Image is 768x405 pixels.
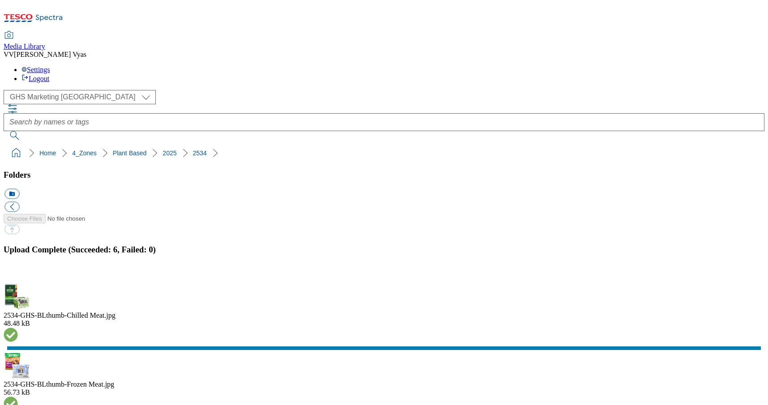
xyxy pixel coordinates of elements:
[4,170,764,180] h3: Folders
[4,380,764,388] div: 2534-GHS-BLthumb-Frozen Meat.jpg
[4,32,45,51] a: Media Library
[4,320,764,328] div: 48.48 kB
[21,75,49,82] a: Logout
[72,149,96,157] a: 4_Zones
[113,149,147,157] a: Plant Based
[14,51,86,58] span: [PERSON_NAME] Vyas
[4,113,764,131] input: Search by names or tags
[9,146,23,160] a: home
[163,149,176,157] a: 2025
[4,245,764,255] h3: Upload Complete (Succeeded: 6, Failed: 0)
[193,149,207,157] a: 2534
[4,283,30,310] img: preview
[4,311,764,320] div: 2534-GHS-BLthumb-Chilled Meat.jpg
[21,66,50,73] a: Settings
[4,352,30,379] img: preview
[4,43,45,50] span: Media Library
[4,145,764,162] nav: breadcrumb
[4,51,14,58] span: VV
[4,388,764,396] div: 56.73 kB
[39,149,56,157] a: Home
